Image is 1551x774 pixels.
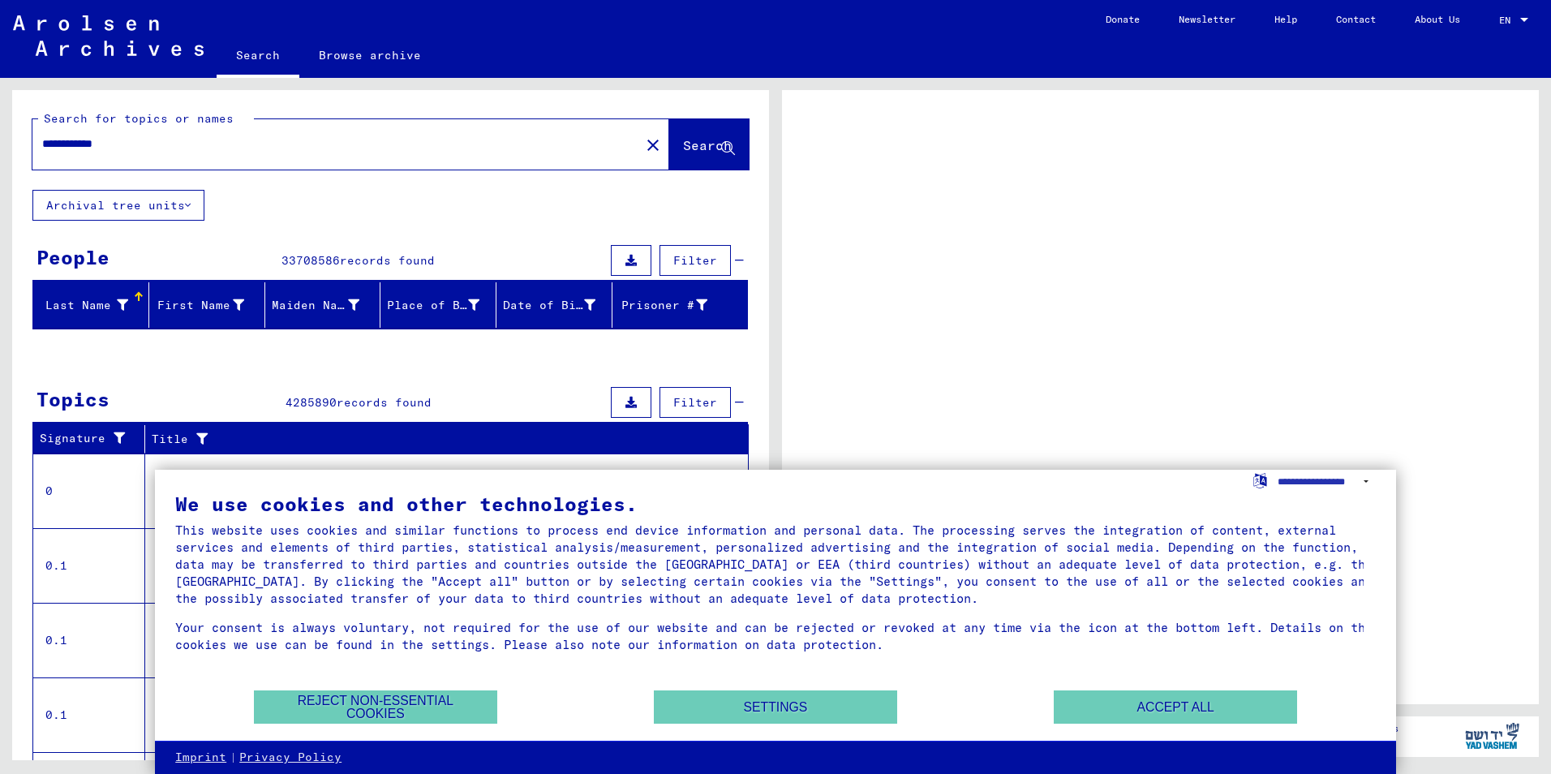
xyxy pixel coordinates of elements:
[612,282,747,328] mat-header-cell: Prisoner #
[40,430,132,447] div: Signature
[387,297,479,314] div: Place of Birth
[40,426,148,452] div: Signature
[387,292,500,318] div: Place of Birth
[33,603,145,677] td: 0.1
[33,454,145,528] td: 0
[1462,716,1523,756] img: yv_logo.png
[175,619,1376,653] div: Your consent is always voluntary, not required for the use of our website and can be rejected or ...
[149,282,265,328] mat-header-cell: First Name
[299,36,440,75] a: Browse archive
[152,431,716,448] div: Title
[619,292,728,318] div: Prisoner #
[1499,15,1517,26] span: EN
[286,395,337,410] span: 4285890
[669,119,749,170] button: Search
[496,282,612,328] mat-header-cell: Date of Birth
[33,528,145,603] td: 0.1
[175,522,1376,607] div: This website uses cookies and similar functions to process end device information and personal da...
[619,297,707,314] div: Prisoner #
[33,677,145,752] td: 0.1
[152,426,733,452] div: Title
[13,15,204,56] img: Arolsen_neg.svg
[654,690,897,724] button: Settings
[239,750,342,766] a: Privacy Policy
[217,36,299,78] a: Search
[44,111,234,126] mat-label: Search for topics or names
[37,243,110,272] div: People
[175,494,1376,514] div: We use cookies and other technologies.
[380,282,496,328] mat-header-cell: Place of Birth
[503,297,595,314] div: Date of Birth
[33,282,149,328] mat-header-cell: Last Name
[337,395,432,410] span: records found
[156,297,244,314] div: First Name
[265,282,381,328] mat-header-cell: Maiden Name
[32,190,204,221] button: Archival tree units
[37,385,110,414] div: Topics
[683,137,732,153] span: Search
[503,292,616,318] div: Date of Birth
[637,128,669,161] button: Clear
[340,253,435,268] span: records found
[40,297,128,314] div: Last Name
[673,395,717,410] span: Filter
[659,387,731,418] button: Filter
[659,245,731,276] button: Filter
[175,750,226,766] a: Imprint
[156,292,264,318] div: First Name
[281,253,340,268] span: 33708586
[1054,690,1297,724] button: Accept all
[254,690,497,724] button: Reject non-essential cookies
[40,292,148,318] div: Last Name
[643,135,663,155] mat-icon: close
[272,292,380,318] div: Maiden Name
[272,297,360,314] div: Maiden Name
[673,253,717,268] span: Filter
